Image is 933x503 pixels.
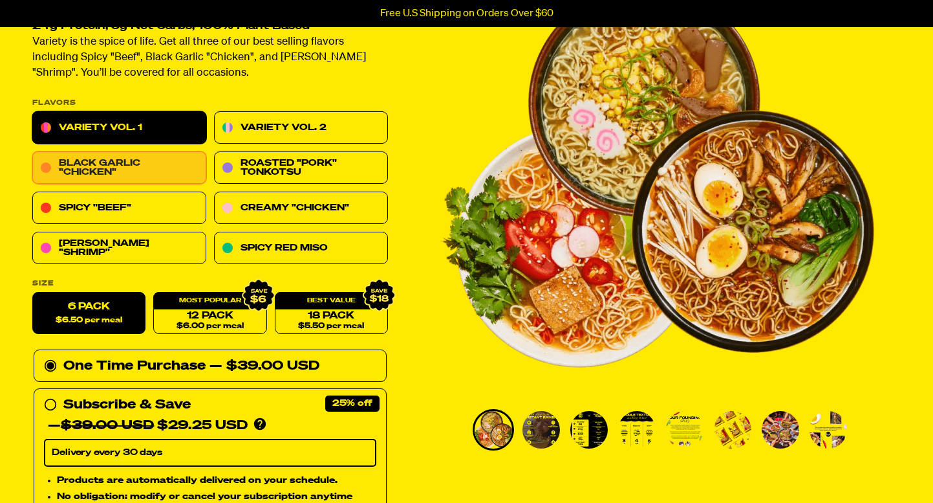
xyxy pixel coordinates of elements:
select: Subscribe & Save —$39.00 USD$29.25 USD Products are automatically delivered on your schedule. No ... [44,440,376,467]
li: Go to slide 6 [712,409,753,451]
div: Subscribe & Save [63,395,191,416]
li: Go to slide 4 [616,409,658,451]
li: Go to slide 3 [568,409,610,451]
li: Go to slide 7 [760,409,801,451]
li: Go to slide 2 [520,409,562,451]
div: One Time Purchase [44,356,376,377]
img: Variety Vol. 1 [475,411,512,449]
li: Go to slide 1 [473,409,514,451]
label: 6 Pack [32,293,145,335]
a: Variety Vol. 2 [214,112,388,144]
a: 18 Pack$5.50 per meal [274,293,387,335]
label: Size [32,280,388,287]
p: Flavors [32,100,388,107]
li: Go to slide 8 [808,409,849,451]
img: Variety Vol. 1 [762,411,799,449]
img: Variety Vol. 1 [666,411,703,449]
div: — $39.00 USD [209,356,319,377]
p: Free U.S Shipping on Orders Over $60 [380,8,553,19]
a: [PERSON_NAME] "Shrimp" [32,232,206,265]
span: $5.50 per meal [298,322,364,331]
a: 12 Pack$6.00 per meal [153,293,266,335]
span: $6.00 per meal [176,322,243,331]
li: Go to slide 5 [664,409,705,451]
img: Variety Vol. 1 [522,411,560,449]
div: PDP main carousel thumbnails [440,409,875,451]
li: Products are automatically delivered on your schedule. [57,473,376,487]
div: — $29.25 USD [48,416,248,436]
a: Roasted "Pork" Tonkotsu [214,152,388,184]
del: $39.00 USD [61,419,154,432]
a: Variety Vol. 1 [32,112,206,144]
a: Spicy Red Miso [214,232,388,265]
img: Variety Vol. 1 [570,411,608,449]
img: Variety Vol. 1 [714,411,751,449]
a: Creamy "Chicken" [214,192,388,225]
p: Variety is the spice of life. Get all three of our best selling flavors including Spicy "Beef", B... [32,35,388,82]
a: Black Garlic "Chicken" [32,152,206,184]
img: Variety Vol. 1 [618,411,656,449]
a: Spicy "Beef" [32,192,206,225]
img: Variety Vol. 1 [810,411,847,449]
span: $6.50 per meal [56,317,122,325]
